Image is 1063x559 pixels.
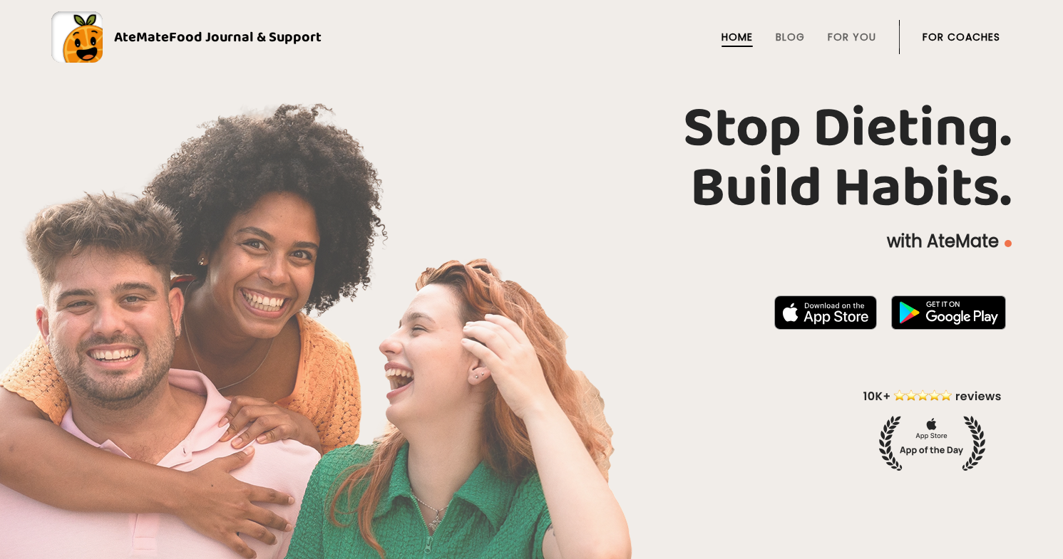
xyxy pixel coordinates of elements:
[51,99,1012,219] h1: Stop Dieting. Build Habits.
[169,26,322,48] span: Food Journal & Support
[721,31,753,43] a: Home
[51,11,1012,63] a: AteMateFood Journal & Support
[828,31,876,43] a: For You
[51,230,1012,253] p: with AteMate
[923,31,1000,43] a: For Coaches
[853,387,1012,471] img: home-hero-appoftheday.png
[103,26,322,48] div: AteMate
[774,296,877,330] img: badge-download-apple.svg
[776,31,805,43] a: Blog
[891,296,1006,330] img: badge-download-google.png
